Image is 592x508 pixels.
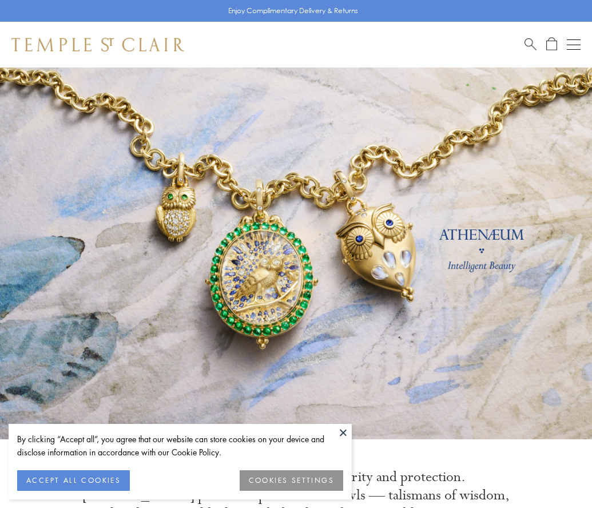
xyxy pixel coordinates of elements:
[546,37,557,51] a: Open Shopping Bag
[228,5,358,17] p: Enjoy Complimentary Delivery & Returns
[567,38,581,51] button: Open navigation
[240,470,343,491] button: COOKIES SETTINGS
[11,38,184,51] img: Temple St. Clair
[525,37,537,51] a: Search
[17,470,130,491] button: ACCEPT ALL COOKIES
[17,432,343,459] div: By clicking “Accept all”, you agree that our website can store cookies on your device and disclos...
